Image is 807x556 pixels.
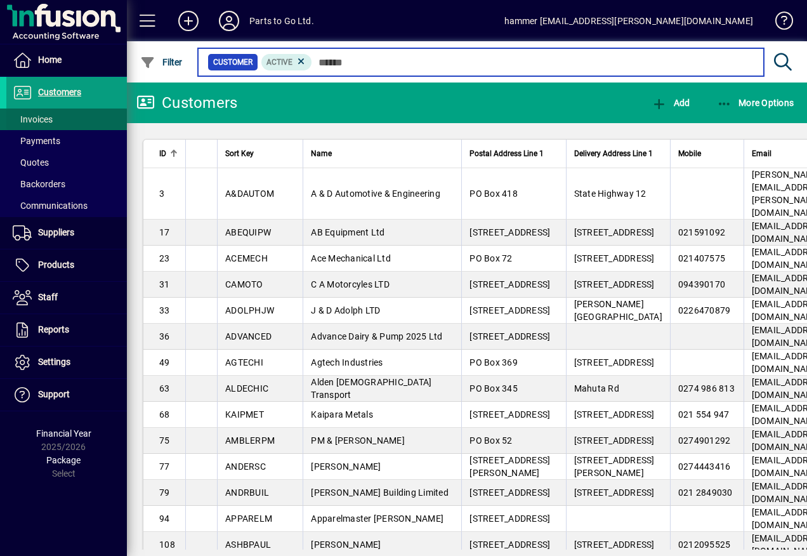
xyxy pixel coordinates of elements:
span: 0274443416 [678,461,731,472]
span: PO Box 369 [469,357,518,367]
span: 0274901292 [678,435,731,446]
span: [STREET_ADDRESS] [469,487,550,498]
span: Mobile [678,147,701,161]
span: Email [752,147,771,161]
span: 0226470879 [678,305,731,315]
span: C A Motorcyles LTD [311,279,390,289]
span: [STREET_ADDRESS] [469,331,550,341]
a: Reports [6,314,127,346]
mat-chip: Activation Status: Active [261,54,312,70]
span: [STREET_ADDRESS] [574,539,655,550]
span: Customers [38,87,81,97]
div: Parts to Go Ltd. [249,11,314,31]
span: ADVANCED [225,331,272,341]
span: Products [38,260,74,270]
div: hammer [EMAIL_ADDRESS][PERSON_NAME][DOMAIN_NAME] [504,11,753,31]
span: More Options [717,98,794,108]
span: [STREET_ADDRESS] [574,357,655,367]
span: Filter [140,57,183,67]
span: 33 [159,305,170,315]
div: Customers [136,93,237,113]
span: Package [46,455,81,465]
span: 75 [159,435,170,446]
span: Support [38,389,70,399]
span: ACEMECH [225,253,268,263]
span: Home [38,55,62,65]
span: 79 [159,487,170,498]
span: PO Box 52 [469,435,512,446]
span: AGTECHI [225,357,263,367]
span: J & D Adolph LTD [311,305,380,315]
a: Home [6,44,127,76]
span: Backorders [13,179,65,189]
span: Kaipara Metals [311,409,373,420]
span: AMBLERPM [225,435,275,446]
span: Name [311,147,332,161]
span: 0212095525 [678,539,731,550]
span: AB Equipment Ltd [311,227,384,237]
span: Advance Dairy & Pump 2025 Ltd [311,331,442,341]
span: 49 [159,357,170,367]
span: ALDECHIC [225,383,268,394]
span: 63 [159,383,170,394]
span: Delivery Address Line 1 [574,147,653,161]
span: 17 [159,227,170,237]
span: Reports [38,324,69,334]
span: 094390170 [678,279,725,289]
span: Add [652,98,690,108]
span: [STREET_ADDRESS] [469,279,550,289]
span: Agtech Industries [311,357,383,367]
span: Staff [38,292,58,302]
button: Add [168,10,209,32]
span: 77 [159,461,170,472]
div: Name [311,147,454,161]
a: Backorders [6,173,127,195]
span: 36 [159,331,170,341]
span: Financial Year [36,428,91,439]
span: ANDERSC [225,461,266,472]
span: [PERSON_NAME] [311,461,381,472]
span: KAIPMET [225,409,264,420]
span: 94 [159,513,170,524]
span: 68 [159,409,170,420]
span: Invoices [13,114,53,124]
div: ID [159,147,178,161]
a: Knowledge Base [766,3,791,44]
span: [STREET_ADDRESS] [469,539,550,550]
span: [STREET_ADDRESS] [469,409,550,420]
span: [STREET_ADDRESS] [469,227,550,237]
span: [STREET_ADDRESS] [469,513,550,524]
span: Apparelmaster [PERSON_NAME] [311,513,443,524]
span: [STREET_ADDRESS] [469,305,550,315]
span: Alden [DEMOGRAPHIC_DATA] Transport [311,377,431,400]
span: [STREET_ADDRESS] [574,409,655,420]
span: Mahuta Rd [574,383,619,394]
span: A&DAUTOM [225,189,274,199]
a: Suppliers [6,217,127,249]
a: Quotes [6,152,127,173]
span: [PERSON_NAME] [311,539,381,550]
span: A & D Automotive & Engineering [311,189,440,199]
span: ANDRBUIL [225,487,269,498]
span: [STREET_ADDRESS] [574,227,655,237]
span: Suppliers [38,227,74,237]
span: Communications [13,201,88,211]
span: 23 [159,253,170,263]
span: [STREET_ADDRESS] [574,253,655,263]
span: Active [266,58,292,67]
span: Payments [13,136,60,146]
span: PM & [PERSON_NAME] [311,435,405,446]
div: Mobile [678,147,736,161]
span: 108 [159,539,175,550]
span: ABEQUIPW [225,227,271,237]
span: PO Box 345 [469,383,518,394]
span: State Highway 12 [574,189,646,199]
span: [STREET_ADDRESS] [574,279,655,289]
span: Ace Mechanical Ltd [311,253,391,263]
span: Settings [38,357,70,367]
button: Profile [209,10,249,32]
span: Quotes [13,157,49,168]
span: ID [159,147,166,161]
span: [STREET_ADDRESS][PERSON_NAME] [574,455,655,478]
span: PO Box 418 [469,189,518,199]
